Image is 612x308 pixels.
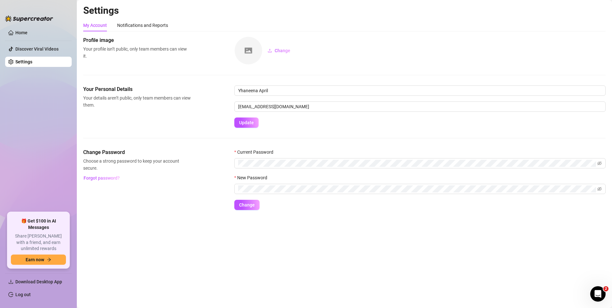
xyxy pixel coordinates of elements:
input: Enter name [234,85,606,96]
input: Current Password [238,160,596,167]
span: eye-invisible [597,161,602,166]
span: Your profile isn’t public, only team members can view it. [83,45,191,60]
button: Change [262,45,295,56]
a: Settings [15,59,32,64]
iframe: Intercom live chat [590,286,606,302]
a: Home [15,30,28,35]
div: Notifications and Reports [117,22,168,29]
span: Profile image [83,36,191,44]
span: Change [239,202,255,207]
span: Download Desktop App [15,279,62,284]
span: Forgot password? [84,175,120,181]
span: Your details aren’t public, only team members can view them. [83,94,191,109]
span: eye-invisible [597,187,602,191]
span: download [8,279,13,284]
span: Choose a strong password to keep your account secure. [83,158,191,172]
span: Update [239,120,254,125]
button: Update [234,118,259,128]
span: Earn now [26,257,44,262]
span: Change Password [83,149,191,156]
span: 🎁 Get $100 in AI Messages [11,218,66,231]
span: 2 [603,286,608,291]
span: Your Personal Details [83,85,191,93]
span: arrow-right [47,257,51,262]
input: Enter new email [234,101,606,112]
button: Change [234,200,260,210]
span: Change [275,48,290,53]
a: Log out [15,292,31,297]
img: logo-BBDzfeDw.svg [5,15,53,22]
label: Current Password [234,149,278,156]
button: Earn nowarrow-right [11,255,66,265]
img: square-placeholder.png [235,37,262,64]
input: New Password [238,185,596,192]
label: New Password [234,174,271,181]
span: Share [PERSON_NAME] with a friend, and earn unlimited rewards [11,233,66,252]
h2: Settings [83,4,606,17]
button: Forgot password? [83,173,120,183]
div: My Account [83,22,107,29]
a: Discover Viral Videos [15,46,59,52]
span: upload [268,48,272,53]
